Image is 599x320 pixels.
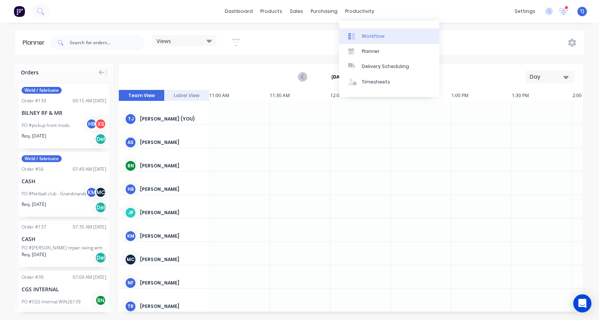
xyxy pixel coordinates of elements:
div: JP [125,207,136,218]
div: CASH [22,177,106,185]
div: 07:49 AM [DATE] [73,166,106,173]
div: PO #Netball club - Grandstands [22,190,87,197]
div: KM [86,187,97,198]
div: 1:30 PM [512,90,573,101]
div: PO #[PERSON_NAME] repair swing arm [22,244,103,251]
div: [PERSON_NAME] (You) [140,116,203,122]
div: [PERSON_NAME] [140,256,203,263]
div: Order # 56 [22,166,44,173]
div: Delivery Scheduling [362,63,409,70]
div: Order # 139 [22,97,46,104]
button: Previous page [299,72,307,82]
div: 11:00 AM [209,90,270,101]
img: Factory [14,6,25,17]
span: Weld / fabricate [22,155,62,162]
div: [PERSON_NAME] [140,162,203,169]
div: productivity [341,6,378,17]
span: Req. [DATE] [22,251,46,258]
a: Delivery Scheduling [339,59,439,74]
div: Planner [362,48,380,55]
div: 09:15 AM [DATE] [73,97,106,104]
span: Req. [DATE] [22,133,46,139]
div: BILNEY RF & MR [22,109,106,117]
div: Del [95,202,106,213]
button: Day [526,70,575,83]
strong: [DATE] [331,74,347,80]
div: 07:35 AM [DATE] [73,224,106,230]
div: Workflow [362,33,384,40]
div: TJ [125,113,136,125]
div: CGS INTERNAL [22,285,106,293]
div: [PERSON_NAME] [140,139,203,146]
div: AS [125,137,136,148]
a: Planner [339,44,439,59]
div: products [257,6,286,17]
div: Planner [23,38,48,47]
span: TJ [580,8,584,15]
div: KM [125,230,136,242]
div: PO #CGS Internal WIN26139 [22,298,81,305]
div: 1:00 PM [451,90,512,101]
div: settings [511,6,539,17]
div: 11:30 AM [270,90,330,101]
div: Timesheets [362,79,390,85]
div: Open Intercom Messenger [573,294,591,312]
div: 12:00 PM [330,90,391,101]
div: MC [125,254,136,265]
div: sales [286,6,307,17]
a: dashboard [221,6,257,17]
a: Workflow [339,28,439,43]
div: [PERSON_NAME] [140,186,203,193]
div: TR [125,301,136,312]
span: Orders [21,68,39,76]
div: [PERSON_NAME] [140,303,203,310]
span: Views [157,37,171,45]
button: Label View [164,90,210,101]
input: Search for orders... [70,35,145,50]
button: Team View [119,90,164,101]
div: Day [530,73,565,81]
div: [PERSON_NAME] [140,280,203,286]
div: HB [86,118,97,130]
div: XS [95,118,106,130]
div: BN [95,295,106,306]
div: purchasing [307,6,341,17]
span: Weld / fabricate [22,87,62,94]
div: BN [125,160,136,172]
div: [PERSON_NAME] [140,233,203,240]
div: [PERSON_NAME] [140,209,203,216]
div: MC [95,187,106,198]
div: CASH [22,235,106,243]
div: Order # 137 [22,224,46,230]
div: Del [95,133,106,145]
div: NF [125,277,136,289]
a: Timesheets [339,74,439,90]
div: PO #pickup front mods [22,122,70,129]
div: Order # 39 [22,274,44,281]
div: HB [125,184,136,195]
span: Req. [DATE] [22,201,46,208]
div: Del [95,252,106,263]
div: 07:09 AM [DATE] [73,274,106,281]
